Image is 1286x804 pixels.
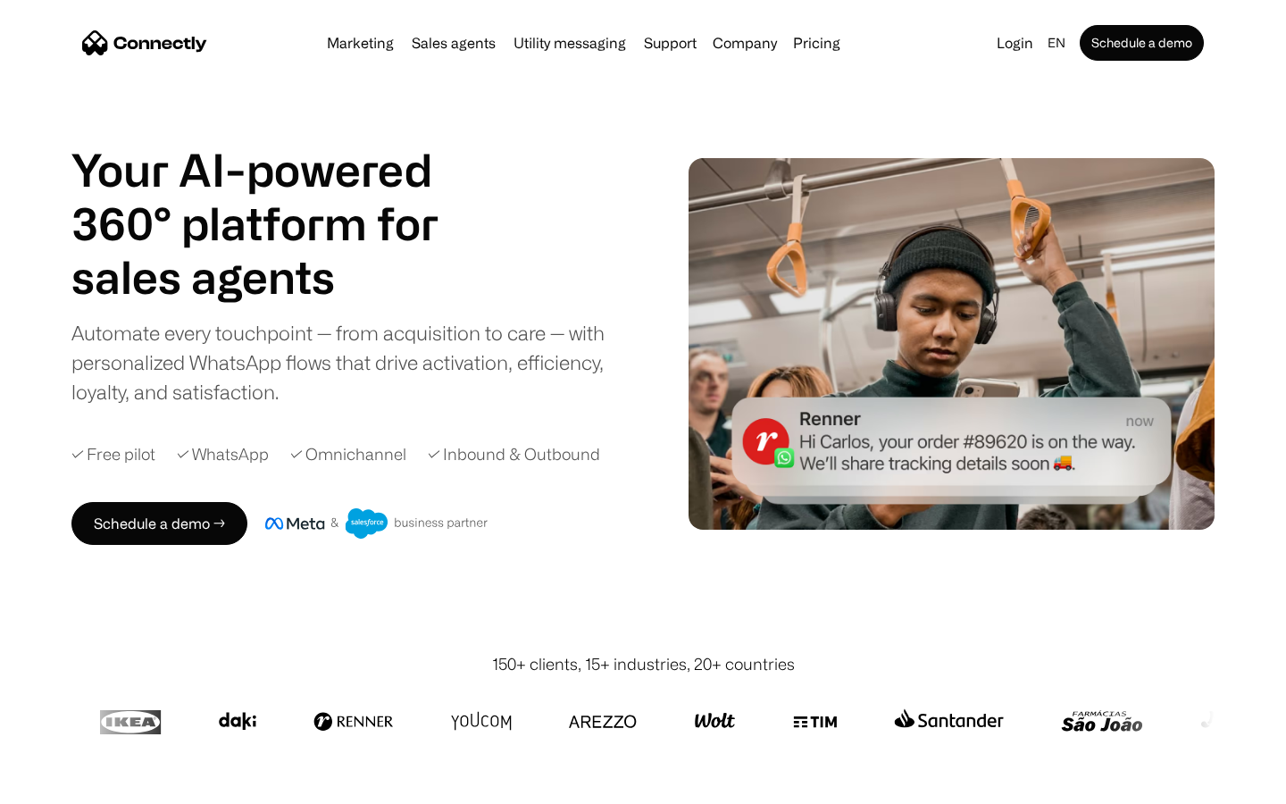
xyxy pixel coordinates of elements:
[405,36,503,50] a: Sales agents
[265,508,489,539] img: Meta and Salesforce business partner badge.
[71,318,634,406] div: Automate every touchpoint — from acquisition to care — with personalized WhatsApp flows that driv...
[71,143,482,250] h1: Your AI-powered 360° platform for
[71,502,247,545] a: Schedule a demo →
[1080,25,1204,61] a: Schedule a demo
[71,250,482,304] h1: sales agents
[71,442,155,466] div: ✓ Free pilot
[36,773,107,798] ul: Language list
[290,442,406,466] div: ✓ Omnichannel
[492,652,795,676] div: 150+ clients, 15+ industries, 20+ countries
[506,36,633,50] a: Utility messaging
[18,771,107,798] aside: Language selected: English
[428,442,600,466] div: ✓ Inbound & Outbound
[786,36,848,50] a: Pricing
[1048,30,1065,55] div: en
[637,36,704,50] a: Support
[713,30,777,55] div: Company
[320,36,401,50] a: Marketing
[990,30,1040,55] a: Login
[177,442,269,466] div: ✓ WhatsApp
